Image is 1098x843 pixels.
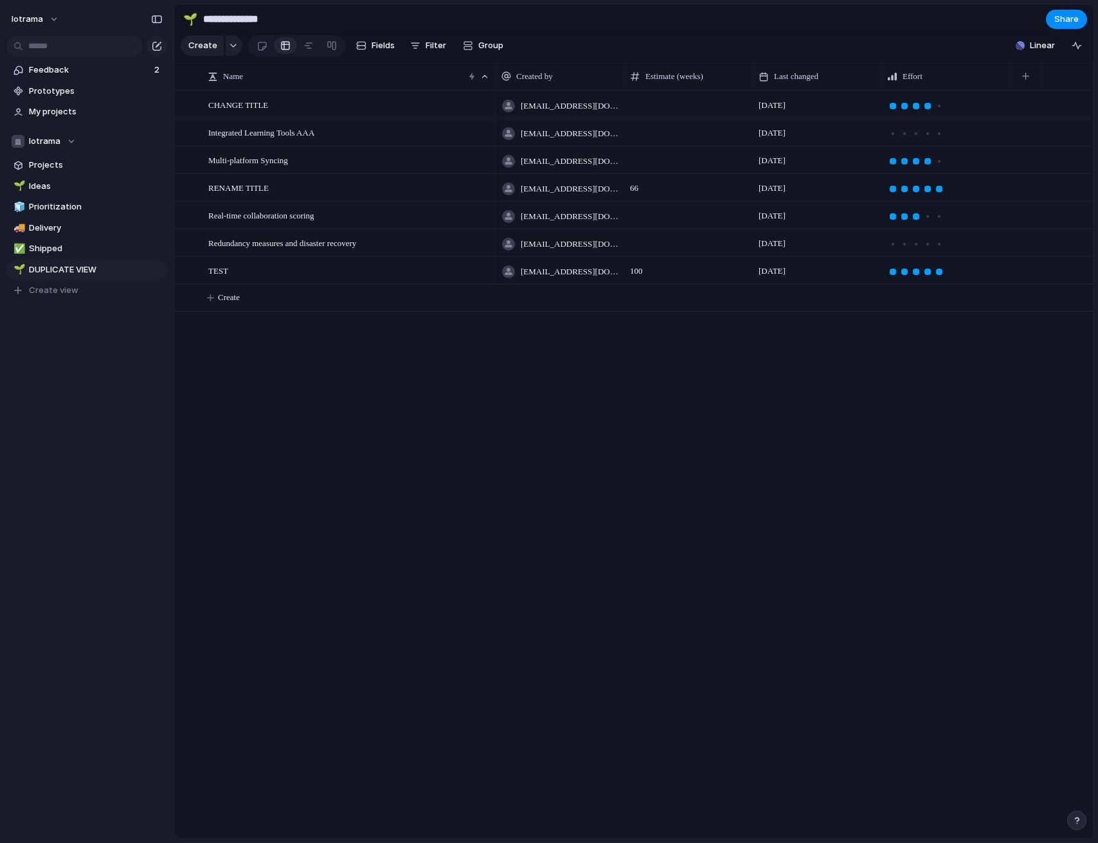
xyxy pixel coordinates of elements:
button: Create [181,35,224,56]
button: 🧊 [12,200,24,213]
span: 2 [154,64,162,76]
span: [DATE] [759,182,786,195]
span: Real-time collaboration scoring [208,208,314,222]
span: [EMAIL_ADDRESS][DOMAIN_NAME] [521,182,618,195]
span: iotrama [12,13,43,26]
span: Shipped [29,242,163,255]
button: Share [1046,10,1087,29]
button: Group [456,35,510,56]
span: Name [223,70,243,83]
a: 🌱Ideas [6,177,167,196]
span: TEST [208,263,228,278]
span: CHANGE TITLE [208,97,268,112]
a: My projects [6,102,167,121]
div: 🌱 [14,179,22,193]
button: Iotrama [6,132,167,151]
span: Fields [372,39,395,52]
span: [EMAIL_ADDRESS][DOMAIN_NAME] [521,155,618,168]
button: 🌱 [12,263,24,276]
span: [DATE] [759,127,786,139]
button: 🌱 [180,9,201,30]
span: Linear [1030,39,1055,52]
span: 100 [625,258,752,278]
span: 66 [625,175,752,195]
span: Delivery [29,222,163,235]
span: [DATE] [759,265,786,278]
span: Ideas [29,180,163,193]
span: Estimate (weeks) [645,70,703,83]
button: iotrama [6,9,66,30]
span: DUPLICATE VIEW [29,263,163,276]
div: 🧊 [14,200,22,215]
span: RENAME TITLE [208,180,269,195]
span: Feedback [29,64,150,76]
span: Multi-platform Syncing [208,152,288,167]
span: [DATE] [759,99,786,112]
span: Integrated Learning Tools AAA [208,125,314,139]
span: Create [188,39,217,52]
span: [EMAIL_ADDRESS][DOMAIN_NAME] [521,265,618,278]
div: ✅ [14,242,22,256]
a: ✅Shipped [6,239,167,258]
button: 🚚 [12,222,24,235]
span: Prototypes [29,85,163,98]
span: Share [1054,13,1079,26]
span: Iotrama [29,135,60,148]
span: [EMAIL_ADDRESS][DOMAIN_NAME] [521,238,618,251]
span: Redundancy measures and disaster recovery [208,235,356,250]
span: Created by [516,70,553,83]
a: 🧊Prioritization [6,197,167,217]
button: ✅ [12,242,24,255]
span: Create [218,291,240,304]
button: Filter [405,35,451,56]
span: Group [478,39,503,52]
span: [DATE] [759,154,786,167]
a: 🌱DUPLICATE VIEW [6,260,167,280]
span: Filter [426,39,446,52]
span: [EMAIL_ADDRESS][DOMAIN_NAME] [521,210,618,223]
div: 🚚 [14,220,22,235]
span: Projects [29,159,163,172]
a: Projects [6,155,167,175]
a: Prototypes [6,82,167,101]
span: [DATE] [759,237,786,250]
span: Prioritization [29,200,163,213]
a: 🚚Delivery [6,218,167,238]
div: 🌱 [14,262,22,277]
span: Create view [29,284,78,297]
span: Effort [903,70,923,83]
span: [EMAIL_ADDRESS][DOMAIN_NAME] [521,100,618,112]
span: [EMAIL_ADDRESS][DOMAIN_NAME] [521,127,618,140]
span: [DATE] [759,209,786,222]
button: Fields [351,35,400,56]
button: 🌱 [12,180,24,193]
span: Last changed [774,70,818,83]
button: Linear [1011,36,1060,55]
a: Feedback2 [6,60,167,80]
button: Create view [6,281,167,300]
span: My projects [29,105,163,118]
div: 🌱 [183,10,197,28]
